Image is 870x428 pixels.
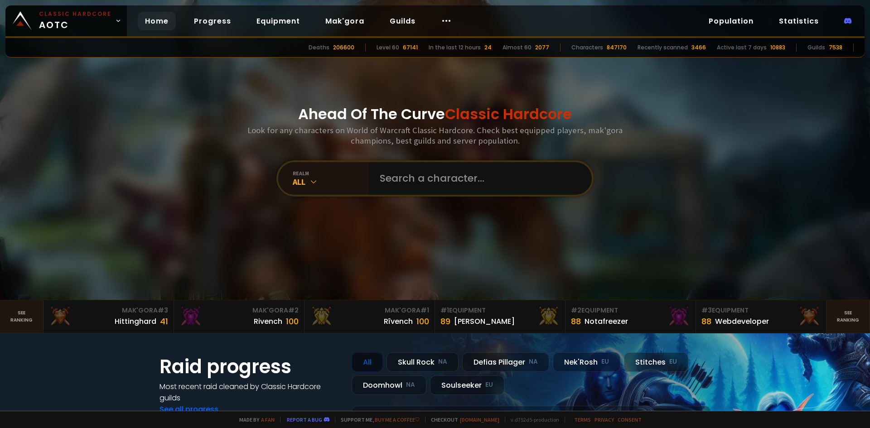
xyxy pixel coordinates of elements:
a: Progress [187,12,238,30]
div: Equipment [701,306,821,315]
h1: Raid progress [159,352,341,381]
div: Equipment [440,306,560,315]
span: Support me, [335,416,420,423]
div: Mak'Gora [49,306,168,315]
div: Level 60 [377,43,399,52]
div: [PERSON_NAME] [454,316,515,327]
div: Mak'Gora [310,306,429,315]
small: EU [601,357,609,366]
span: # 3 [701,306,712,315]
a: [DOMAIN_NAME] [460,416,499,423]
a: Guilds [382,12,423,30]
span: # 1 [440,306,449,315]
a: Mak'Gora#3Hittinghard41 [43,300,174,333]
a: Terms [574,416,591,423]
h4: Most recent raid cleaned by Classic Hardcore guilds [159,381,341,404]
div: Almost 60 [503,43,532,52]
div: Guilds [807,43,825,52]
div: Nek'Rosh [553,352,620,372]
div: 100 [286,315,299,327]
a: Mak'Gora#1Rîvench100 [304,300,435,333]
div: In the last 12 hours [429,43,481,52]
span: v. d752d5 - production [505,416,559,423]
div: Soulseeker [430,375,504,395]
span: AOTC [39,10,111,32]
a: Report a bug [287,416,322,423]
div: 88 [701,315,711,327]
div: 7538 [829,43,842,52]
div: Recently scanned [638,43,688,52]
div: Deaths [309,43,329,52]
div: realm [293,170,369,177]
span: Made by [234,416,275,423]
div: Rivench [254,316,282,327]
h3: Look for any characters on World of Warcraft Classic Hardcore. Check best equipped players, mak'g... [244,125,626,146]
div: All [352,352,383,372]
a: #3Equipment88Webdeveloper [696,300,826,333]
div: 67141 [403,43,418,52]
small: EU [669,357,677,366]
div: 24 [484,43,492,52]
input: Search a character... [374,162,581,195]
div: Notafreezer [585,316,628,327]
div: 10883 [770,43,785,52]
div: 847170 [607,43,627,52]
small: NA [438,357,447,366]
div: 100 [416,315,429,327]
small: NA [529,357,538,366]
small: EU [485,380,493,390]
div: 2077 [535,43,549,52]
div: All [293,177,369,187]
a: Mak'Gora#2Rivench100 [174,300,304,333]
a: Privacy [594,416,614,423]
a: Statistics [772,12,826,30]
a: Equipment [249,12,307,30]
div: 89 [440,315,450,327]
small: NA [406,380,415,390]
a: Buy me a coffee [375,416,420,423]
div: 206600 [333,43,354,52]
span: # 1 [420,306,429,315]
div: Doomhowl [352,375,426,395]
div: Skull Rock [387,352,459,372]
a: Home [138,12,176,30]
a: See all progress [159,404,218,414]
div: Rîvench [384,316,413,327]
div: Stitches [624,352,688,372]
a: Mak'gora [318,12,372,30]
span: # 2 [288,306,299,315]
div: Active last 7 days [717,43,767,52]
span: # 2 [571,306,581,315]
div: Mak'Gora [179,306,299,315]
span: Checkout [425,416,499,423]
div: Webdeveloper [715,316,769,327]
a: Consent [618,416,642,423]
a: Seeranking [826,300,870,333]
a: a fan [261,416,275,423]
div: Defias Pillager [462,352,549,372]
div: 41 [160,315,168,327]
a: Population [701,12,761,30]
div: 3466 [691,43,706,52]
a: Classic HardcoreAOTC [5,5,127,36]
span: Classic Hardcore [445,104,572,124]
a: #2Equipment88Notafreezer [565,300,696,333]
div: Characters [571,43,603,52]
div: 88 [571,315,581,327]
h1: Ahead Of The Curve [298,103,572,125]
small: Classic Hardcore [39,10,111,18]
div: Equipment [571,306,690,315]
div: Hittinghard [115,316,156,327]
span: # 3 [158,306,168,315]
a: #1Equipment89[PERSON_NAME] [435,300,565,333]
